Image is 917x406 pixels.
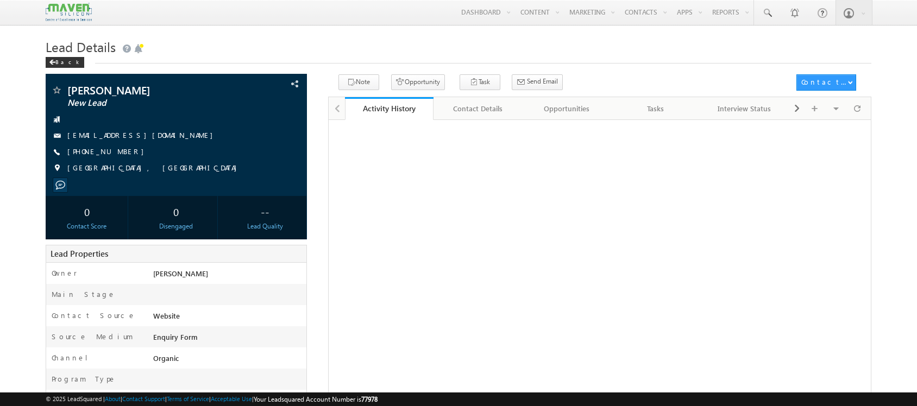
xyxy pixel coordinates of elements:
[150,353,306,368] div: Organic
[67,98,230,109] span: New Lead
[46,3,91,22] img: Custom Logo
[345,97,434,120] a: Activity History
[796,74,856,91] button: Contact Actions
[801,77,847,87] div: Contact Actions
[227,221,304,231] div: Lead Quality
[48,201,125,221] div: 0
[700,97,789,120] a: Interview Status
[150,310,306,326] div: Website
[434,97,523,120] a: Contact Details
[709,102,780,115] div: Interview Status
[254,395,378,403] span: Your Leadsquared Account Number is
[52,353,96,363] label: Channel
[527,77,558,86] span: Send Email
[52,310,136,320] label: Contact Source
[67,163,242,174] span: [GEOGRAPHIC_DATA], [GEOGRAPHIC_DATA]
[138,201,215,221] div: 0
[67,130,218,139] a: [EMAIL_ADDRESS][DOMAIN_NAME]
[67,85,230,96] span: [PERSON_NAME]
[51,248,108,259] span: Lead Properties
[523,97,612,120] a: Opportunities
[391,74,445,90] button: Opportunity
[531,102,602,115] div: Opportunities
[361,395,378,403] span: 77978
[46,38,116,55] span: Lead Details
[620,102,690,115] div: Tasks
[52,332,133,341] label: Source Medium
[52,268,77,278] label: Owner
[512,74,563,90] button: Send Email
[46,394,378,404] span: © 2025 LeadSquared | | | | |
[211,395,252,402] a: Acceptable Use
[460,74,500,90] button: Task
[138,221,215,231] div: Disengaged
[611,97,700,120] a: Tasks
[338,74,379,90] button: Note
[122,395,165,402] a: Contact Support
[46,57,84,68] div: Back
[150,332,306,347] div: Enquiry Form
[46,56,90,66] a: Back
[442,102,513,115] div: Contact Details
[353,103,426,113] div: Activity History
[105,395,121,402] a: About
[52,289,116,299] label: Main Stage
[52,374,116,384] label: Program Type
[167,395,209,402] a: Terms of Service
[153,269,208,278] span: [PERSON_NAME]
[48,221,125,231] div: Contact Score
[67,147,149,157] span: [PHONE_NUMBER]
[227,201,304,221] div: --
